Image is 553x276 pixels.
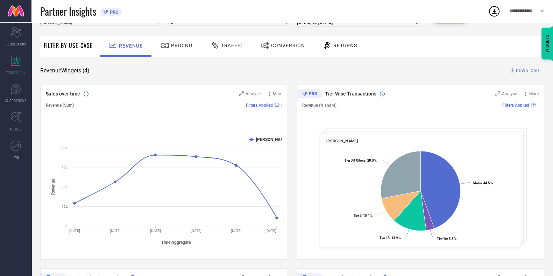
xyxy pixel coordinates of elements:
span: Revenue (% share) [302,103,336,108]
span: FWD [13,155,19,160]
div: Open download list [488,5,501,17]
span: More [273,91,282,96]
span: Pricing [171,43,193,48]
span: Tier Wise Transactions [325,91,376,97]
tspan: Revenue [51,178,56,195]
text: 0 [65,224,68,228]
span: Conversion [271,43,305,48]
span: Filter By Use-Case [44,41,93,50]
text: : 44.5 % [473,181,492,185]
tspan: Tier 3 & Others [345,158,366,162]
span: Sales over time [46,91,80,97]
text: 40L [62,146,68,150]
tspan: Metro [473,181,481,185]
span: | [538,103,539,108]
svg: Zoom [495,91,500,96]
text: : 13.9 % [380,236,401,240]
text: 20L [62,185,68,189]
text: [DATE] [231,229,242,233]
tspan: Tier 1B [380,236,390,240]
text: 30L [62,166,68,170]
text: : 3.3 % [437,237,456,241]
span: TRENDS [10,126,22,132]
span: DOWNLOAD [516,67,539,74]
span: Analyse [246,91,261,96]
span: Traffic [221,43,243,48]
text: : 10.4 % [353,214,373,218]
tspan: Time Aggregate [161,240,191,245]
span: Analyse [502,91,517,96]
input: Select time period [297,18,422,27]
span: Partner Insights [40,4,96,19]
text: [DATE] [69,229,80,233]
text: [DATE] [150,229,161,233]
span: [PERSON_NAME] [326,139,358,143]
span: Returns [333,43,357,48]
span: SUGGESTIONS [5,98,27,103]
text: 10L [62,205,68,208]
span: More [529,91,539,96]
span: Revenue Widgets ( 4 ) [40,67,90,74]
span: | [281,103,282,108]
text: [DATE] [110,229,121,233]
text: [PERSON_NAME] [256,137,288,142]
span: WORKSPACE [6,70,26,75]
span: SCORECARDS [6,41,26,47]
text: [DATE] [191,229,201,233]
svg: Zoom [239,91,244,96]
div: Premium [297,89,322,100]
span: Filters Applied [502,103,529,108]
span: Filters Applied [246,103,273,108]
span: PRO [108,9,119,15]
span: Revenue [119,43,143,49]
text: : 28.0 % [345,158,377,162]
text: [DATE] [265,229,276,233]
span: Revenue (Sum) [46,103,74,108]
tspan: Tier 2 [353,214,361,218]
tspan: Tier 1A [437,237,447,241]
